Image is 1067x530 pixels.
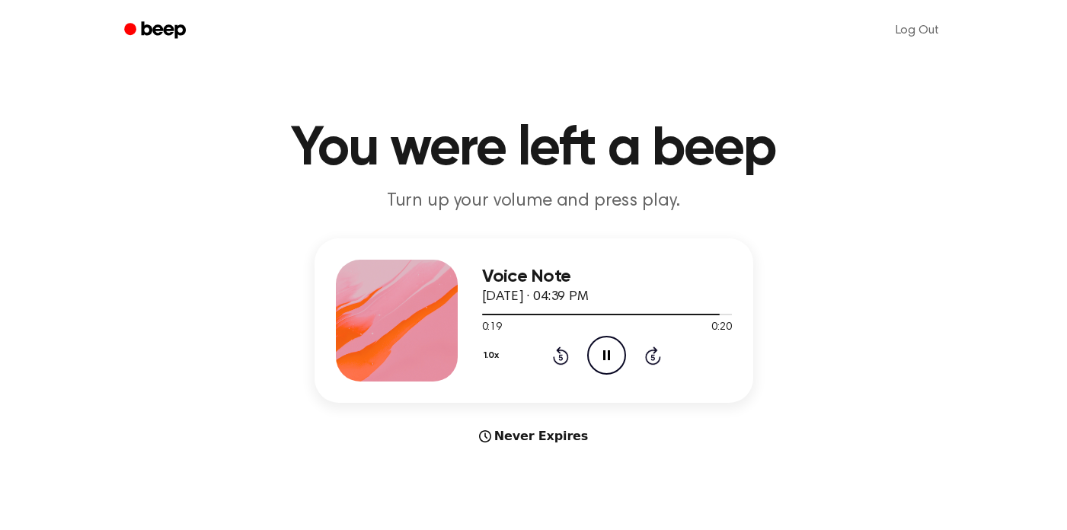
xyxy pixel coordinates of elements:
button: 1.0x [482,343,505,369]
span: 0:19 [482,320,502,336]
a: Beep [113,16,200,46]
span: [DATE] · 04:39 PM [482,290,589,304]
div: Never Expires [315,427,753,445]
span: 0:20 [711,320,731,336]
p: Turn up your volume and press play. [241,189,826,214]
h3: Voice Note [482,267,732,287]
a: Log Out [880,12,954,49]
h1: You were left a beep [144,122,924,177]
